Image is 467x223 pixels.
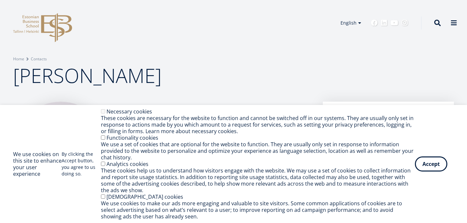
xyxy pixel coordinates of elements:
label: Necessary cookies [107,108,152,115]
span: [PERSON_NAME] [13,62,162,89]
div: We use cookies to make our ads more engaging and valuable to site visitors. Some common applicati... [101,200,415,220]
a: Instagram [401,20,408,26]
a: Youtube [391,20,398,26]
label: Functionality cookies [107,134,158,141]
h2: We use cookies on this site to enhance your user experience [13,151,62,177]
div: These cookies help us to understand how visitors engage with the website. We may use a set of coo... [101,167,415,193]
img: Hardo Pajula [13,102,108,197]
label: [DEMOGRAPHIC_DATA] cookies [107,193,183,200]
div: These cookies are necessary for the website to function and cannot be switched off in our systems... [101,115,415,134]
a: Home [13,56,24,62]
a: Facebook [371,20,378,26]
button: Accept [415,156,447,172]
label: Analytics cookies [107,160,148,168]
p: By clicking the Accept button, you agree to us doing so. [62,151,101,177]
a: Linkedin [381,20,387,26]
div: We use a set of cookies that are optional for the website to function. They are usually only set ... [101,141,415,161]
a: Contacts [31,56,47,62]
